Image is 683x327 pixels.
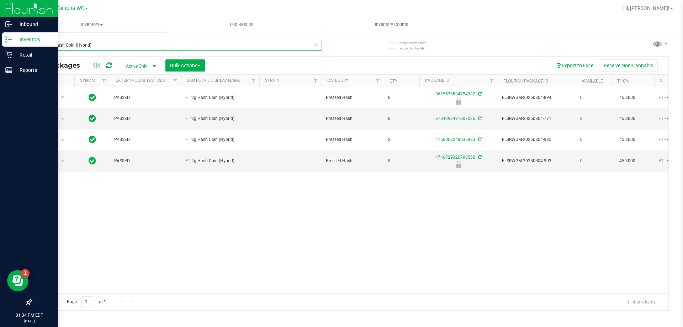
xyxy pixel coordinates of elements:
span: Include items not tagged for facility [398,40,434,51]
p: [DATE] [3,318,55,324]
span: 45.3000 [616,114,639,124]
span: 0 [580,136,607,143]
span: Sync from Compliance System [477,116,482,121]
a: External Lab Test Result [116,78,171,83]
span: Page of 1 [61,296,112,307]
a: Filter [486,75,498,87]
button: Bulk Actions [165,59,205,72]
span: Sync from Compliance System [477,155,482,160]
a: Sync Status [80,78,107,83]
span: 1 - 4 of 4 items [621,296,661,307]
span: FLSRWGM-20250804-935 [502,136,572,143]
a: THC% [617,79,629,84]
button: Receive Non-Cannabis [599,59,658,72]
a: 4740729320798560 [435,155,475,160]
span: PASSED [114,115,177,122]
span: Pressed Hash [326,94,380,101]
span: Pressed Hash [326,158,380,164]
span: select [58,93,67,102]
span: 8 [388,115,415,122]
span: 45.3000 [616,156,639,166]
span: Sync from Compliance System [477,91,482,96]
a: Inventory [17,17,167,32]
span: 45.3000 [616,93,639,103]
iframe: Resource center [7,270,28,291]
a: Filter [169,75,181,87]
a: Available [582,79,603,84]
span: 0 [580,94,607,101]
span: 8 [388,94,415,101]
a: Flourish Package ID [503,79,548,84]
inline-svg: Inbound [5,21,12,28]
span: Inventory Counts [365,21,418,28]
span: Hi, [PERSON_NAME]! [623,5,669,11]
a: Sku Retail Display Name [187,78,240,83]
inline-svg: Reports [5,67,12,74]
div: Newly Received [418,97,499,105]
span: 2 [388,136,415,143]
span: select [58,114,67,124]
span: In Sync [89,135,96,144]
span: Pressed Hash [326,136,380,143]
span: FT 2g Hash Coin (Hybrid) [185,136,255,143]
span: Lab Results [220,21,263,28]
span: In Sync [89,156,96,166]
span: Sync from Compliance System [477,137,482,142]
div: Newly Received [418,161,499,168]
span: 8 [388,158,415,164]
span: In Sync [89,93,96,102]
p: Inbound [12,20,55,28]
a: Lab Results [167,17,317,32]
span: FLSRWGM-20250804-771 [502,115,572,122]
span: 0 [580,158,607,164]
span: Bulk Actions [170,63,200,68]
iframe: Resource center unread badge [21,269,30,278]
a: Inventory Counts [317,17,466,32]
span: All Packages [37,62,87,69]
a: 3784297491307025 [435,116,475,121]
inline-svg: Retail [5,51,12,58]
span: PASSED [114,158,177,164]
p: Reports [12,66,55,74]
span: FT 2g Hash Coin (Hybrid) [185,115,255,122]
a: Package ID [425,78,449,83]
span: select [58,156,67,166]
span: FLSRWGM-20250804-903 [502,158,572,164]
a: Filter [98,75,110,87]
span: Inventory [17,21,167,28]
a: Strain [265,78,280,83]
a: 3625576894754382 [435,91,475,96]
input: 1 [81,296,94,307]
span: Clear [313,40,318,49]
span: FT 2g Hash Coin (Hybrid) [185,94,255,101]
span: PASSED [114,136,177,143]
input: Search Package ID, Item Name, SKU, Lot or Part Number... [31,40,322,51]
a: Category [327,78,348,83]
span: FT 2g Hash Coin (Hybrid) [185,158,255,164]
a: 4160063248036983 [435,137,475,142]
button: Export to Excel [551,59,599,72]
span: 45.3000 [616,135,639,145]
inline-svg: Inventory [5,36,12,43]
span: 8 [580,115,607,122]
a: Qty [390,79,397,84]
span: Pressed Hash [326,115,380,122]
a: Filter [248,75,259,87]
p: 01:34 PM EDT [3,312,55,318]
span: In Sync [89,114,96,123]
span: select [58,135,67,145]
span: FLSRWGM-20250804-894 [502,94,572,101]
p: Retail [12,51,55,59]
p: Inventory [12,35,55,44]
span: PASSED [114,94,177,101]
a: Filter [372,75,384,87]
a: Filter [310,75,322,87]
a: SKU Name [660,78,681,83]
span: Deltona WC [57,5,84,11]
